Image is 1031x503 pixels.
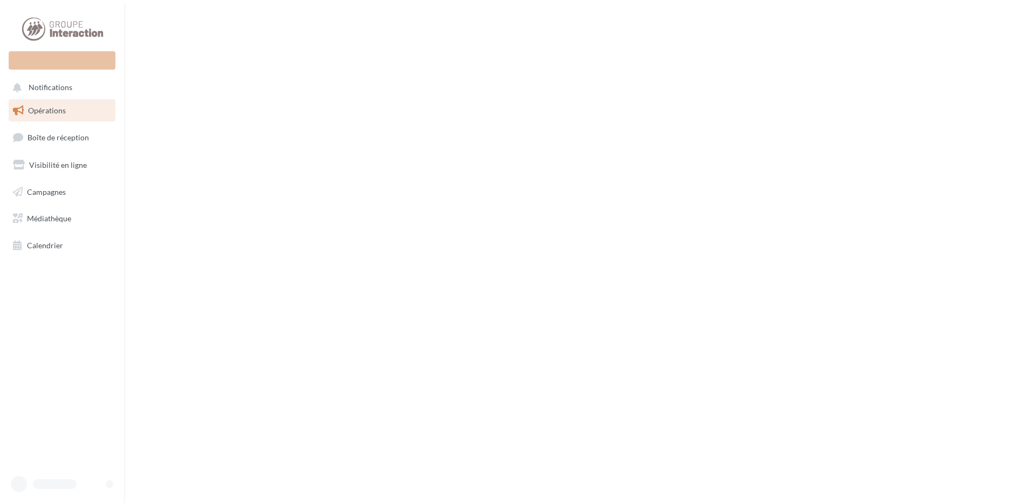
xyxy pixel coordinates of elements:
[6,126,118,149] a: Boîte de réception
[27,241,63,250] span: Calendrier
[27,187,66,196] span: Campagnes
[9,51,115,70] div: Nouvelle campagne
[27,214,71,223] span: Médiathèque
[6,181,118,203] a: Campagnes
[29,83,72,92] span: Notifications
[6,207,118,230] a: Médiathèque
[6,234,118,257] a: Calendrier
[29,160,87,169] span: Visibilité en ligne
[28,133,89,142] span: Boîte de réception
[6,99,118,122] a: Opérations
[28,106,66,115] span: Opérations
[6,154,118,176] a: Visibilité en ligne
